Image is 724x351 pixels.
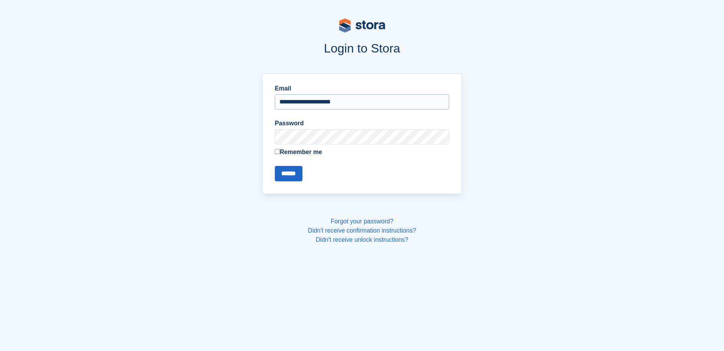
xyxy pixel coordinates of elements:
[275,149,280,154] input: Remember me
[116,41,608,55] h1: Login to Stora
[308,227,416,234] a: Didn't receive confirmation instructions?
[331,218,394,225] a: Forgot your password?
[275,84,449,93] label: Email
[339,18,385,33] img: stora-logo-53a41332b3708ae10de48c4981b4e9114cc0af31d8433b30ea865607fb682f29.svg
[275,119,449,128] label: Password
[316,236,408,243] a: Didn't receive unlock instructions?
[275,148,449,157] label: Remember me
